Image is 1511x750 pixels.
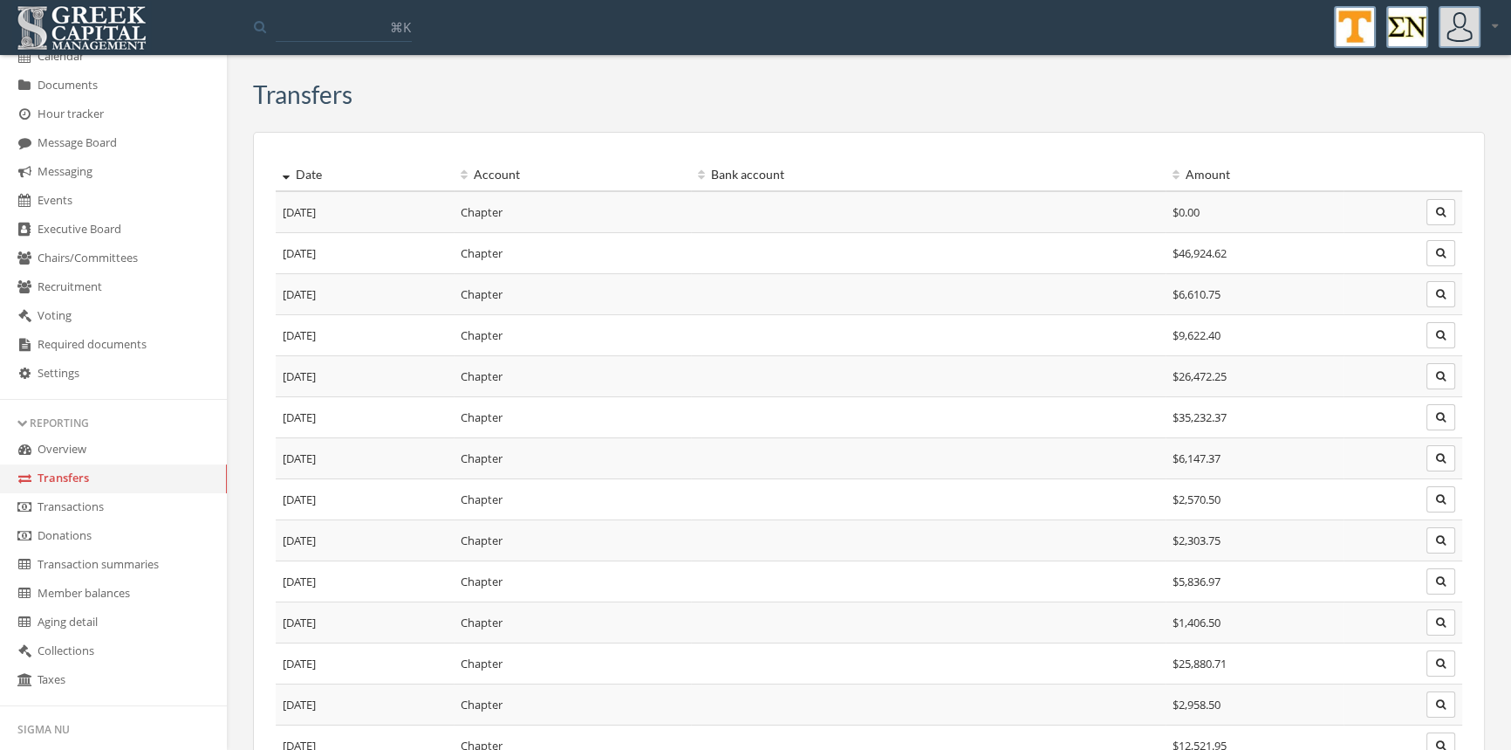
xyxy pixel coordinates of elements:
td: Chapter [454,191,691,233]
td: Chapter [454,602,691,643]
span: [DATE] [283,286,316,302]
span: $26,472.25 [1173,368,1227,384]
span: $2,570.50 [1173,492,1220,507]
td: Chapter [454,479,691,520]
span: [DATE] [283,204,316,220]
span: [DATE] [283,533,316,548]
span: ⌘K [390,18,411,36]
span: $25,880.71 [1173,656,1227,671]
span: $6,147.37 [1173,451,1220,466]
span: $46,924.62 [1173,245,1227,261]
span: [DATE] [283,656,316,671]
span: $0.00 [1173,204,1200,220]
td: Chapter [454,233,691,274]
div: Amount [1173,166,1337,183]
span: [DATE] [283,451,316,466]
td: Chapter [454,356,691,397]
td: Chapter [454,643,691,685]
span: [DATE] [283,327,316,343]
span: [DATE] [283,574,316,589]
td: Chapter [454,561,691,602]
span: $9,622.40 [1173,327,1220,343]
span: $6,610.75 [1173,286,1220,302]
span: [DATE] [283,409,316,425]
span: $35,232.37 [1173,409,1227,425]
div: Date [283,166,447,183]
div: Reporting [17,416,209,430]
span: $2,303.75 [1173,533,1220,548]
span: [DATE] [283,368,316,384]
td: Chapter [454,685,691,726]
td: Chapter [454,520,691,561]
span: $5,836.97 [1173,574,1220,589]
span: $2,958.50 [1173,697,1220,712]
td: Chapter [454,438,691,479]
div: Bank account [698,166,1159,183]
span: [DATE] [283,245,316,261]
td: Chapter [454,315,691,356]
div: Account [461,166,684,183]
span: [DATE] [283,697,316,712]
td: Chapter [454,397,691,438]
span: [DATE] [283,492,316,507]
td: Chapter [454,274,691,315]
span: [DATE] [283,615,316,630]
h3: Transfers [253,81,352,108]
span: $1,406.50 [1173,615,1220,630]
